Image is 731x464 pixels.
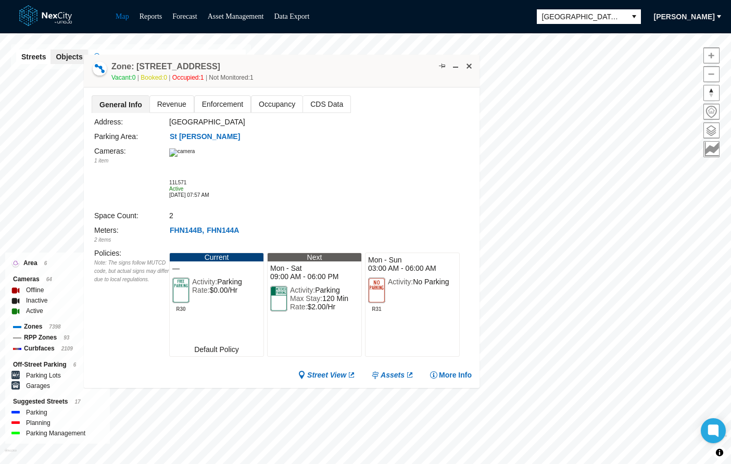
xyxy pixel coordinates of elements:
[26,295,47,306] label: Inactive
[368,264,457,272] span: 03:00 AM - 06:00 AM
[94,211,138,220] label: Space Count:
[368,304,385,312] span: R31
[13,359,102,370] div: Off-Street Parking
[268,253,361,261] div: Next
[252,96,303,112] span: Occupancy
[413,278,449,286] span: No Parking
[430,370,472,380] button: More Info
[218,278,242,286] span: Parking
[16,49,51,64] button: Streets
[304,96,351,112] span: CDS Data
[169,210,358,221] div: 2
[713,446,726,459] button: Toggle attribution
[111,61,220,72] h4: Double-click to make header text selectable
[94,147,126,155] label: Cameras :
[111,61,254,83] div: Double-click to make header text selectable
[172,74,209,81] span: Occupied: 1
[647,8,722,25] button: [PERSON_NAME]
[13,258,102,269] div: Area
[703,104,720,120] button: Home
[94,118,123,126] label: Address:
[140,12,162,20] a: Reports
[703,47,720,64] button: Zoom in
[169,180,221,186] div: 11L571
[26,370,61,381] label: Parking Lots
[195,96,250,112] span: Enforcement
[274,12,309,20] a: Data Export
[26,418,51,428] label: Planning
[169,116,358,128] div: [GEOGRAPHIC_DATA]
[150,96,194,112] span: Revenue
[26,285,44,295] label: Offline
[13,343,102,354] div: Curbfaces
[290,303,307,311] span: Rate:
[13,332,102,343] div: RPP Zones
[172,264,261,272] span: —
[703,141,720,157] button: Key metrics
[270,264,359,272] span: Mon - Sat
[316,286,340,294] span: Parking
[169,225,205,236] button: FHN144B,
[207,225,240,235] span: FHN144A
[169,186,183,192] span: Active
[61,346,73,352] span: 2109
[169,132,241,142] button: St [PERSON_NAME]
[26,428,85,438] label: Parking Management
[368,256,457,264] span: Mon - Sun
[46,277,52,282] span: 64
[111,74,141,81] span: Vacant: 0
[169,192,221,198] div: [DATE] 07:57 AM
[94,226,119,234] label: Meters :
[170,253,263,261] div: Current
[207,225,240,236] button: FHN144A
[94,132,138,141] label: Parking Area:
[13,274,102,285] div: Cameras
[26,407,47,418] label: Parking
[308,303,336,311] span: $2.00/Hr
[381,370,405,380] span: Assets
[654,11,715,22] span: [PERSON_NAME]
[116,12,129,20] a: Map
[94,157,169,165] div: 1 item
[172,12,197,20] a: Forecast
[704,67,719,82] span: Zoom out
[170,343,263,356] div: Default Policy
[298,370,356,380] a: Street View
[627,9,641,24] button: select
[290,286,315,294] span: Activity:
[703,85,720,101] button: Reset bearing to north
[64,335,69,341] span: 93
[704,85,719,101] span: Reset bearing to north
[290,294,322,303] span: Max Stay:
[172,304,190,312] span: R30
[209,74,254,81] span: Not Monitored: 1
[13,321,102,332] div: Zones
[13,396,102,407] div: Suggested Streets
[74,399,80,405] span: 17
[704,48,719,63] span: Zoom in
[323,294,349,303] span: 120 Min
[56,52,82,62] span: Objects
[141,74,173,81] span: Booked: 0
[716,447,723,458] span: Toggle attribution
[49,324,60,330] span: 7398
[308,370,347,380] span: Street View
[21,52,46,62] span: Streets
[270,272,359,281] span: 09:00 AM - 06:00 PM
[26,306,43,316] label: Active
[5,449,17,461] a: Mapbox homepage
[388,278,413,286] span: Activity:
[94,236,169,244] div: 2 items
[439,370,472,380] span: More Info
[73,362,77,368] span: 6
[92,96,149,113] span: General Info
[210,286,238,294] span: $0.00/Hr
[94,249,121,257] label: Policies :
[192,286,209,294] span: Rate:
[170,225,202,235] span: FHN144B
[192,278,217,286] span: Activity:
[208,12,264,20] a: Asset Management
[169,148,195,157] img: camera
[94,259,169,284] div: Note: The signs follow MUTCD code, but actual signs may differ due to local regulations.
[371,370,414,380] a: Assets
